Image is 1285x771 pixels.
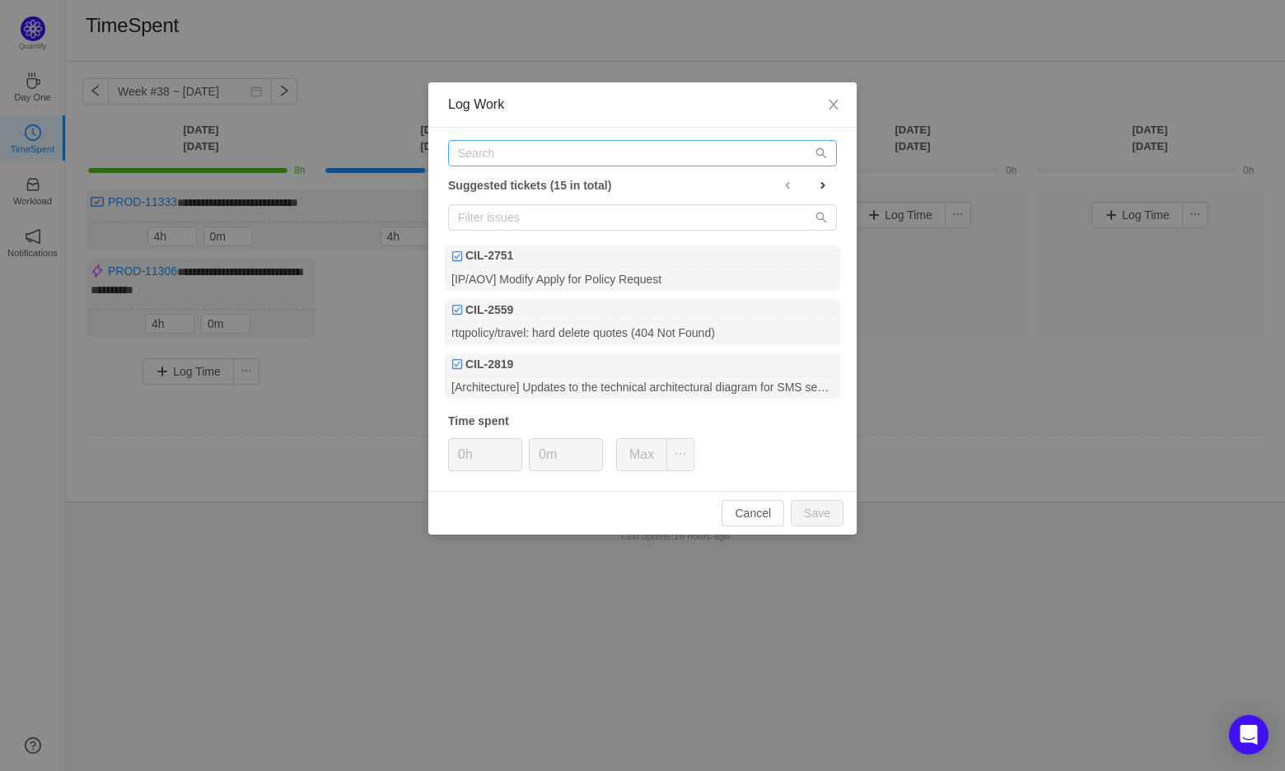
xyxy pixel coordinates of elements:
button: icon: ellipsis [666,438,694,471]
button: Save [791,500,843,526]
img: Task [451,250,463,262]
div: Time spent [448,413,837,430]
img: Task [451,304,463,315]
div: [Architecture] Updates to the technical architectural diagram for SMS sending [445,376,840,399]
b: CIL-2751 [465,247,513,264]
b: CIL-2819 [465,356,513,373]
button: Close [811,82,857,128]
div: Suggested tickets (15 in total) [448,175,837,196]
div: Open Intercom Messenger [1229,715,1269,755]
i: icon: close [827,98,840,111]
i: icon: search [815,147,827,159]
input: Filter issues [448,204,837,231]
div: Log Work [448,96,837,114]
button: Cancel [722,500,784,526]
input: Search [448,140,837,166]
i: icon: search [815,212,827,223]
img: Task [451,358,463,370]
div: rtqpolicy/travel: hard delete quotes (404 Not Found) [445,322,840,344]
b: CIL-2559 [465,301,513,319]
div: [IP/AOV] Modify Apply for Policy Request [445,268,840,290]
button: Max [616,438,667,471]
